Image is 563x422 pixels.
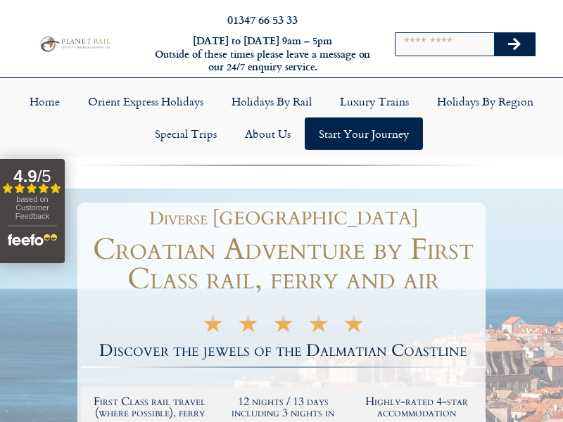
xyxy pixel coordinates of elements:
i: ★ [272,321,294,334]
h2: Discover the jewels of the Dalmatian Coastline [81,343,486,359]
img: Planet Rail Train Holidays Logo [37,34,113,53]
a: Orient Express Holidays [74,85,217,117]
i: ★ [343,321,365,334]
a: Luxury Trains [326,85,423,117]
i: ★ [308,321,329,334]
a: About Us [231,117,305,150]
h1: Diverse [GEOGRAPHIC_DATA] [88,210,479,228]
div: 5/5 [202,317,365,334]
nav: Menu [7,85,556,150]
a: Holidays by Region [423,85,548,117]
h1: Croatian Adventure by First Class rail, ferry and air [81,235,486,294]
button: Search [494,33,535,56]
a: Start your Journey [305,117,423,150]
a: Holidays by Rail [217,85,326,117]
a: Special Trips [141,117,231,150]
a: 01347 66 53 33 [227,11,298,27]
i: ★ [202,321,224,334]
h6: [DATE] to [DATE] 9am – 5pm Outside of these times please leave a message on our 24/7 enquiry serv... [153,34,372,74]
i: ★ [237,321,259,334]
a: Home [15,85,74,117]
